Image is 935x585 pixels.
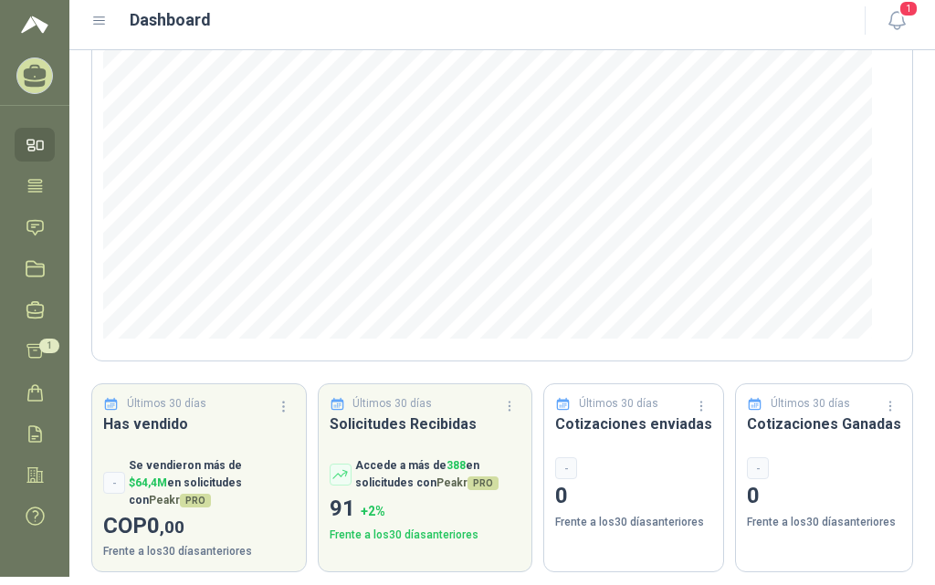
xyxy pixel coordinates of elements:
[771,395,850,413] p: Últimos 30 días
[436,476,499,489] span: Peakr
[355,457,521,492] p: Accede a más de en solicitudes con
[160,517,184,538] span: ,00
[129,457,295,509] p: Se vendieron más de en solicitudes con
[21,14,48,36] img: Logo peakr
[127,395,206,413] p: Últimos 30 días
[555,457,577,479] div: -
[330,527,521,544] p: Frente a los 30 días anteriores
[352,395,432,413] p: Últimos 30 días
[180,494,211,507] span: PRO
[103,509,295,544] p: COP
[747,514,901,531] p: Frente a los 30 días anteriores
[103,472,125,494] div: -
[129,476,167,489] span: $ 64,4M
[39,339,59,353] span: 1
[361,504,385,518] span: + 2 %
[579,395,658,413] p: Últimos 30 días
[555,479,712,514] p: 0
[130,7,211,33] h1: Dashboard
[103,543,295,560] p: Frente a los 30 días anteriores
[747,479,901,514] p: 0
[330,492,521,527] p: 91
[555,413,712,435] h3: Cotizaciones enviadas
[446,459,466,472] span: 388
[15,334,55,368] a: 1
[747,457,769,479] div: -
[880,5,913,37] button: 1
[467,476,499,490] span: PRO
[747,413,901,435] h3: Cotizaciones Ganadas
[147,513,184,538] span: 0
[555,514,712,531] p: Frente a los 30 días anteriores
[103,413,295,435] h3: Has vendido
[149,494,211,507] span: Peakr
[330,413,521,435] h3: Solicitudes Recibidas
